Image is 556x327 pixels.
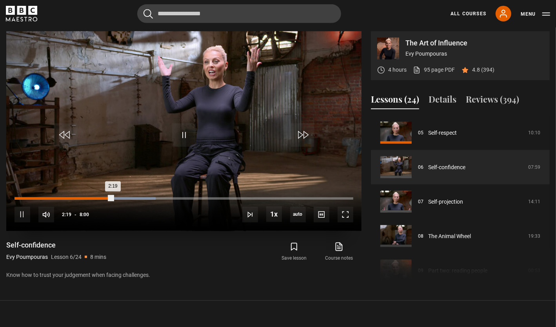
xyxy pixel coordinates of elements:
p: 4 hours [388,66,407,74]
button: Toggle navigation [521,10,550,18]
h1: Self-confidence [6,240,106,250]
a: Course notes [317,240,362,263]
p: 4.8 (394) [472,66,494,74]
p: 8 mins [90,253,106,261]
button: Playback Rate [266,206,282,222]
button: Lessons (24) [371,93,419,109]
button: Next Lesson [242,207,258,222]
p: The Art of Influence [405,40,543,47]
input: Search [137,4,341,23]
span: 2:19 [62,208,71,222]
svg: BBC Maestro [6,6,37,22]
a: Self-projection [428,198,463,206]
button: Reviews (394) [466,93,519,109]
a: The Animal Wheel [428,232,471,240]
div: Progress Bar [15,197,353,200]
p: Lesson 6/24 [51,253,82,261]
span: 8:00 [80,208,89,222]
a: 95 page PDF [413,66,455,74]
button: Subtitles [314,207,329,222]
button: Details [429,93,456,109]
p: Evy Poumpouras [6,253,48,261]
button: Pause [15,207,30,222]
a: All Courses [451,10,486,17]
video-js: Video Player [6,31,362,231]
button: Save lesson [272,240,316,263]
p: Evy Poumpouras [405,50,543,58]
span: auto [290,207,306,222]
button: Fullscreen [338,207,353,222]
a: Self-confidence [428,163,465,172]
button: Mute [38,207,54,222]
button: Submit the search query [144,9,153,19]
p: Know how to trust your judgement when facing challenges. [6,271,362,279]
span: - [74,212,76,217]
a: Self-respect [428,129,457,137]
div: Current quality: 720p [290,207,306,222]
